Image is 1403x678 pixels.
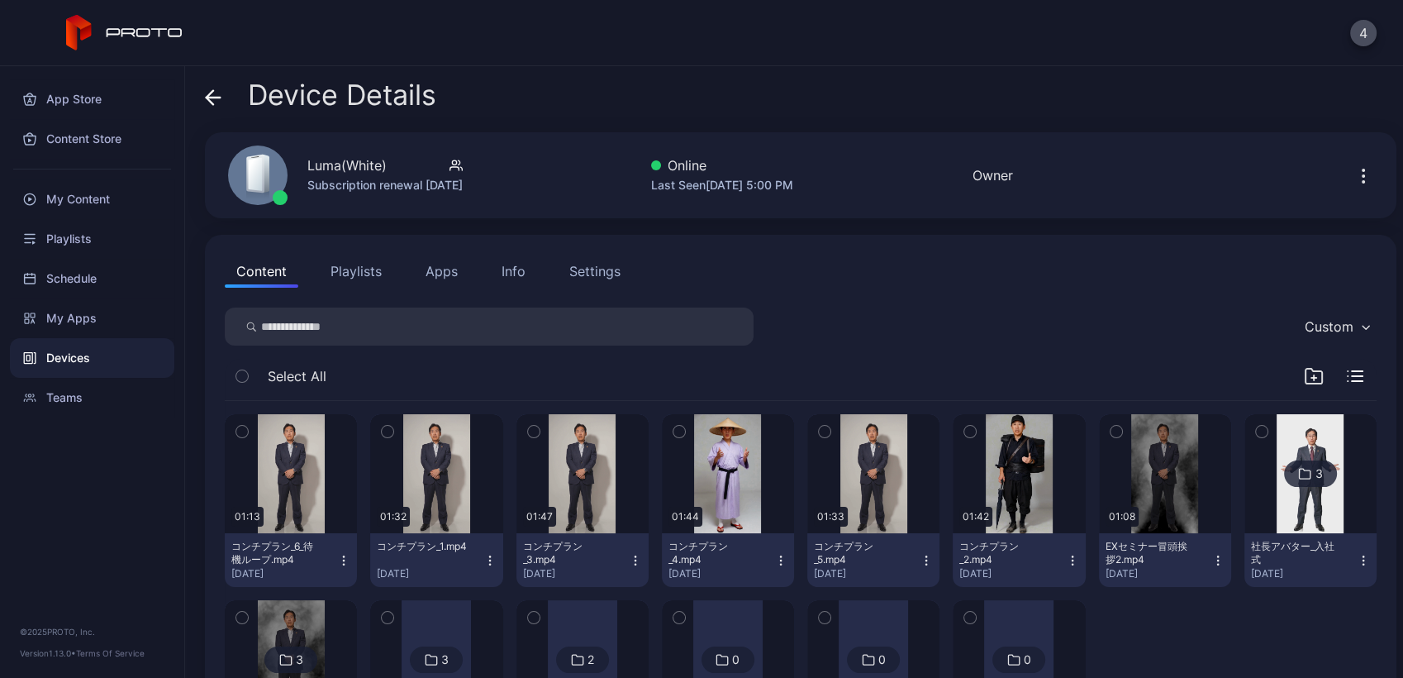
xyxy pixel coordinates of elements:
[569,261,621,281] div: Settings
[10,79,174,119] a: App Store
[814,540,905,566] div: コンチプラン_5.mp4
[248,79,436,111] span: Device Details
[10,378,174,418] a: Teams
[414,255,469,288] button: Apps
[1305,318,1353,335] div: Custom
[523,567,629,580] div: [DATE]
[10,219,174,259] a: Playlists
[668,567,774,580] div: [DATE]
[377,540,468,553] div: コンチプラン_1.mp4
[651,175,793,195] div: Last Seen [DATE] 5:00 PM
[10,259,174,298] a: Schedule
[587,652,594,667] div: 2
[441,652,449,667] div: 3
[662,533,794,587] button: コンチプラン_4.mp4[DATE]
[1244,533,1377,587] button: 社長アバター_入社式[DATE]
[516,533,649,587] button: コンチプラン_3.mp4[DATE]
[732,652,740,667] div: 0
[959,567,1065,580] div: [DATE]
[973,165,1013,185] div: Owner
[10,119,174,159] a: Content Store
[807,533,939,587] button: コンチプラン_5.mp4[DATE]
[523,540,614,566] div: コンチプラン_3.mp4
[20,648,76,658] span: Version 1.13.0 •
[490,255,537,288] button: Info
[1350,20,1377,46] button: 4
[953,533,1085,587] button: コンチプラン_2.mp4[DATE]
[268,366,326,386] span: Select All
[651,155,793,175] div: Online
[307,155,387,175] div: Luma(White)
[1106,567,1211,580] div: [DATE]
[225,533,357,587] button: コンチプラン_6_待機ループ.mp4[DATE]
[959,540,1050,566] div: コンチプラン_2.mp4
[1099,533,1231,587] button: EXセミナー冒頭挨拶2.mp4[DATE]
[1296,308,1377,346] button: Custom
[370,533,502,587] button: コンチプラン_1.mp4[DATE]
[319,255,393,288] button: Playlists
[231,540,322,566] div: コンチプラン_6_待機ループ.mp4
[1106,540,1196,566] div: EXセミナー冒頭挨拶2.mp4
[307,175,463,195] div: Subscription renewal [DATE]
[1024,652,1031,667] div: 0
[1251,540,1342,566] div: 社長アバター_入社式
[502,261,526,281] div: Info
[225,255,298,288] button: Content
[296,652,303,667] div: 3
[10,298,174,338] a: My Apps
[1251,567,1357,580] div: [DATE]
[231,567,337,580] div: [DATE]
[20,625,164,638] div: © 2025 PROTO, Inc.
[1315,466,1322,481] div: 3
[76,648,145,658] a: Terms Of Service
[878,652,886,667] div: 0
[377,567,483,580] div: [DATE]
[10,179,174,219] a: My Content
[10,338,174,378] a: Devices
[668,540,759,566] div: コンチプラン_4.mp4
[814,567,920,580] div: [DATE]
[558,255,632,288] button: Settings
